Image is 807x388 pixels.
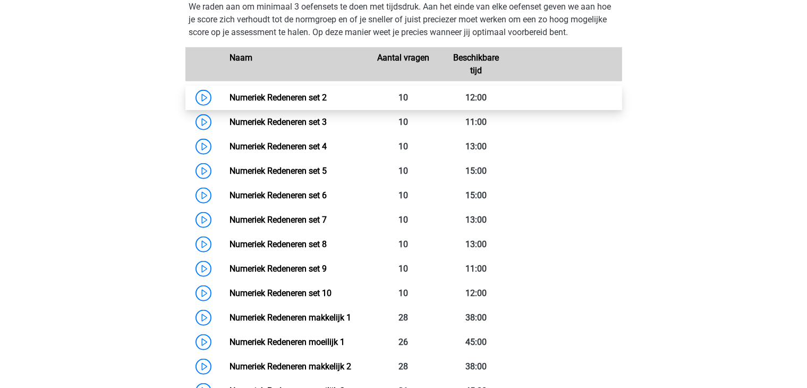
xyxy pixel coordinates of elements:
[222,52,367,77] div: Naam
[230,141,327,151] a: Numeriek Redeneren set 4
[230,288,332,298] a: Numeriek Redeneren set 10
[367,52,440,77] div: Aantal vragen
[230,239,327,249] a: Numeriek Redeneren set 8
[230,92,327,103] a: Numeriek Redeneren set 2
[230,215,327,225] a: Numeriek Redeneren set 7
[230,117,327,127] a: Numeriek Redeneren set 3
[440,52,513,77] div: Beschikbare tijd
[230,166,327,176] a: Numeriek Redeneren set 5
[189,1,618,39] p: We raden aan om minimaal 3 oefensets te doen met tijdsdruk. Aan het einde van elke oefenset geven...
[230,337,345,347] a: Numeriek Redeneren moeilijk 1
[230,361,351,372] a: Numeriek Redeneren makkelijk 2
[230,313,351,323] a: Numeriek Redeneren makkelijk 1
[230,264,327,274] a: Numeriek Redeneren set 9
[230,190,327,200] a: Numeriek Redeneren set 6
